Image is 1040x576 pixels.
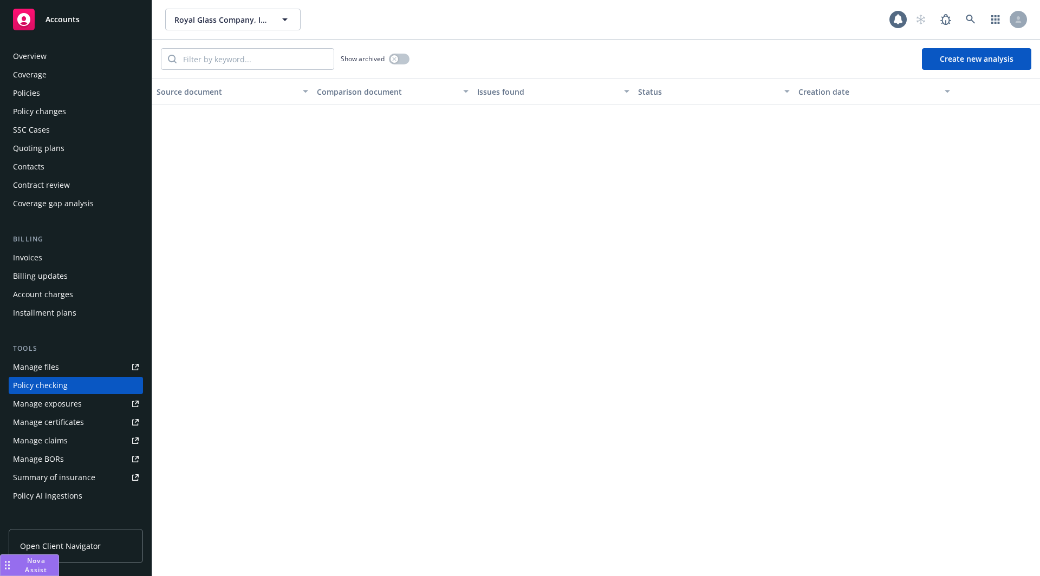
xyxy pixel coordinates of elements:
div: Manage files [13,358,59,376]
span: Accounts [45,15,80,24]
span: Open Client Navigator [20,540,101,552]
div: Policies [13,84,40,102]
div: Issues found [477,86,617,97]
button: Create new analysis [922,48,1031,70]
a: Policy checking [9,377,143,394]
a: Contract review [9,176,143,194]
a: Manage certificates [9,414,143,431]
a: SSC Cases [9,121,143,139]
button: Issues found [473,78,633,104]
a: Manage files [9,358,143,376]
div: Comparison document [317,86,457,97]
a: Account charges [9,286,143,303]
a: Summary of insurance [9,469,143,486]
div: Manage exposures [13,395,82,413]
div: Coverage [13,66,47,83]
div: Drag to move [1,555,14,575]
a: Report a Bug [935,9,957,30]
div: Coverage gap analysis [13,195,94,212]
a: Quoting plans [9,140,143,157]
svg: Search [168,55,177,63]
a: Search [960,9,981,30]
a: Start snowing [910,9,932,30]
a: Policy changes [9,103,143,120]
div: Billing [9,234,143,245]
div: Overview [13,48,47,65]
div: Invoices [13,249,42,266]
div: Contract review [13,176,70,194]
div: Contacts [13,158,44,175]
div: Source document [157,86,296,97]
button: Royal Glass Company, Inc [165,9,301,30]
a: Coverage gap analysis [9,195,143,212]
a: Coverage [9,66,143,83]
div: Summary of insurance [13,469,95,486]
button: Status [634,78,794,104]
div: Tools [9,343,143,354]
div: Policy checking [13,377,68,394]
a: Billing updates [9,267,143,285]
a: Manage exposures [9,395,143,413]
div: Manage claims [13,432,68,449]
div: Policy changes [13,103,66,120]
a: Switch app [985,9,1006,30]
a: Manage BORs [9,450,143,468]
a: Manage claims [9,432,143,449]
a: Installment plans [9,304,143,322]
span: Show archived [341,54,385,63]
a: Policy AI ingestions [9,487,143,505]
div: Status [638,86,778,97]
div: Account charges [13,286,73,303]
button: Source document [152,78,313,104]
div: Quoting plans [13,140,64,157]
div: SSC Cases [13,121,50,139]
a: Policies [9,84,143,102]
input: Filter by keyword... [177,49,334,69]
a: Accounts [9,4,143,35]
div: Creation date [798,86,938,97]
a: Overview [9,48,143,65]
div: Installment plans [13,304,76,322]
span: Nova Assist [23,556,50,574]
a: Invoices [9,249,143,266]
button: Creation date [794,78,954,104]
div: Policy AI ingestions [13,487,82,505]
a: Contacts [9,158,143,175]
button: Comparison document [313,78,473,104]
div: Billing updates [13,267,68,285]
div: Manage BORs [13,450,64,468]
span: Royal Glass Company, Inc [174,14,268,25]
div: Manage certificates [13,414,84,431]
